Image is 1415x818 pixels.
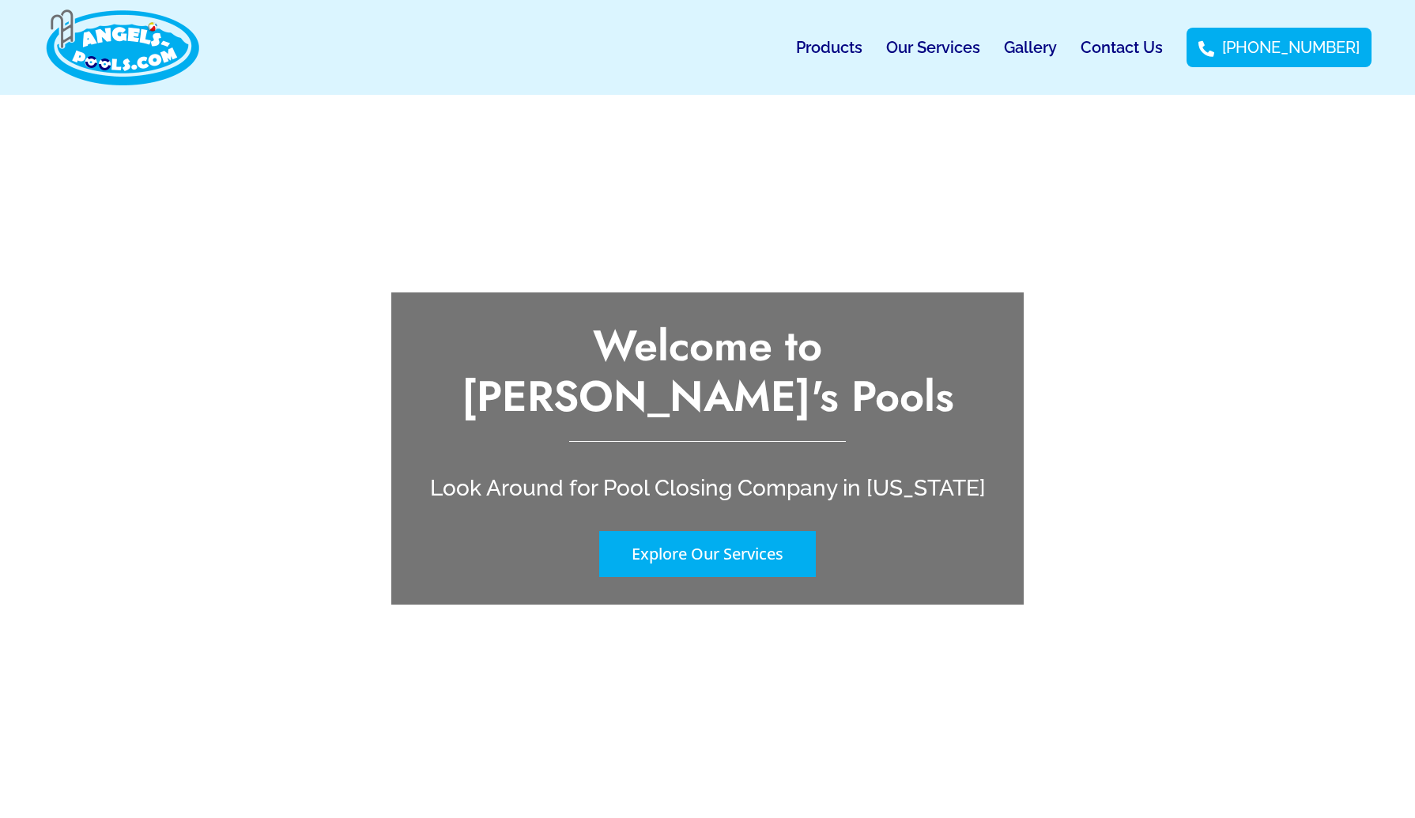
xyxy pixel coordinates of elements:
[1218,36,1360,59] span: [PHONE_NUMBER]
[599,531,816,577] a: Explore Our Services
[632,546,783,562] span: Explore Our Services
[886,29,980,66] a: Our Services
[796,29,1163,66] nav: Menu
[1081,29,1163,66] a: Contact Us
[1198,36,1360,59] a: [PHONE_NUMBER]
[1004,29,1057,66] a: Gallery
[419,477,996,499] h2: Look Around for Pool Closing Company in [US_STATE]
[419,320,996,421] h1: Welcome to [PERSON_NAME]'s Pools
[796,29,862,66] a: Products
